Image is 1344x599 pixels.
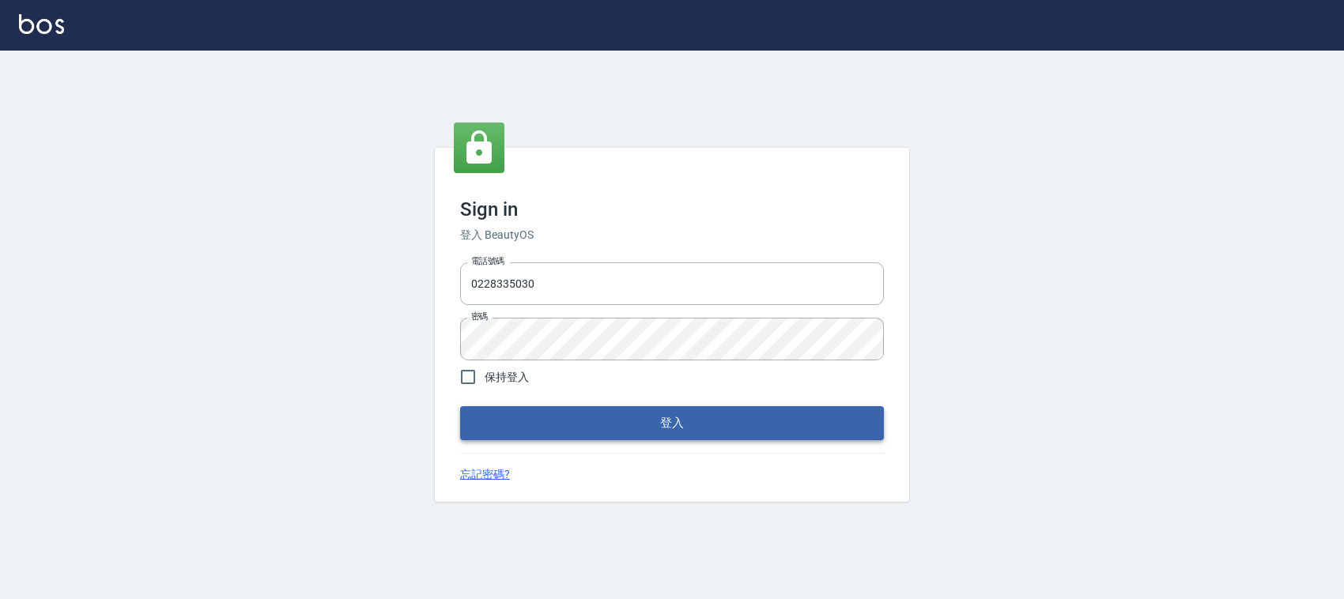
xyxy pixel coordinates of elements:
[485,369,529,386] span: 保持登入
[471,311,488,322] label: 密碼
[460,198,884,220] h3: Sign in
[460,466,510,483] a: 忘記密碼?
[471,255,504,267] label: 電話號碼
[460,406,884,439] button: 登入
[19,14,64,34] img: Logo
[460,227,884,243] h6: 登入 BeautyOS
